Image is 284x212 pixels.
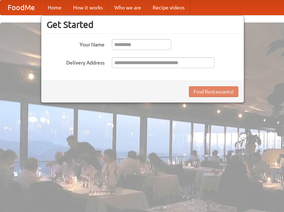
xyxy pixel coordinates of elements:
[109,0,147,15] a: Who we are
[42,0,67,15] a: Home
[47,39,105,48] label: Your Name
[189,86,238,97] button: Find Restaurants!
[147,0,190,15] a: Recipe videos
[0,0,42,15] a: FoodMe
[47,57,105,66] label: Delivery Address
[67,0,109,15] a: How it works
[47,19,238,30] h3: Get Started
